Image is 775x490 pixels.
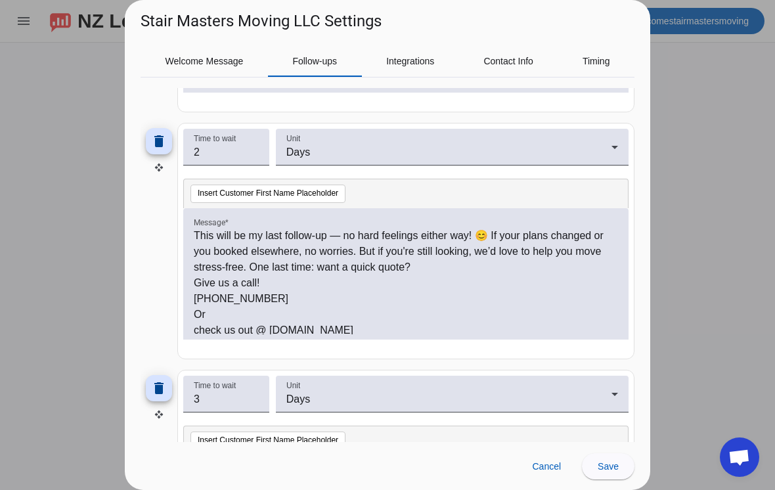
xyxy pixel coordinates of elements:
[483,56,533,66] span: Contact Info
[286,393,310,405] span: Days
[190,432,345,450] button: Insert Customer First Name Placeholder
[532,461,561,472] span: Cancel
[386,56,434,66] span: Integrations
[190,185,345,203] button: Insert Customer First Name Placeholder
[194,382,236,390] mat-label: Time to wait
[720,437,759,477] div: Open chat
[194,275,618,291] p: Give us a call!
[582,453,634,479] button: Save
[151,133,167,149] mat-icon: delete
[286,135,300,143] mat-label: Unit
[292,56,337,66] span: Follow-ups
[598,461,619,472] span: Save
[151,380,167,396] mat-icon: delete
[166,56,244,66] span: Welcome Message
[194,135,236,143] mat-label: Time to wait
[194,323,618,338] p: check us out @ [DOMAIN_NAME]
[583,56,610,66] span: Timing
[194,228,618,275] p: This will be my last follow-up — no hard feelings either way! 😊 If your plans changed or you book...
[194,307,618,323] p: Or
[521,453,571,479] button: Cancel
[194,291,618,307] p: [PHONE_NUMBER]
[286,382,300,390] mat-label: Unit
[286,146,310,158] span: Days
[141,11,382,32] h1: Stair Masters Moving LLC Settings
